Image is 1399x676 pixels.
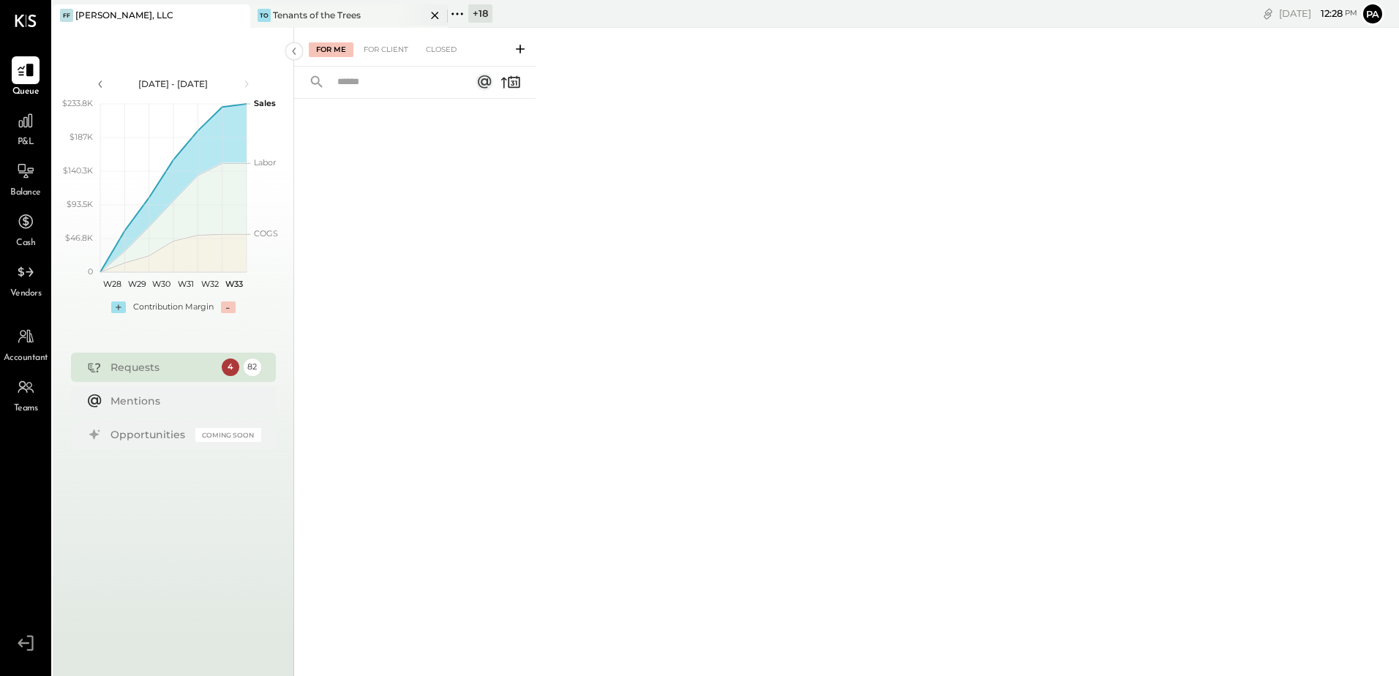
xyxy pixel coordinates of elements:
div: FF [60,9,73,22]
div: copy link [1261,6,1275,21]
text: W30 [151,279,170,289]
text: Sales [254,98,276,108]
span: Teams [14,402,38,416]
span: Vendors [10,288,42,301]
a: Teams [1,373,50,416]
span: P&L [18,136,34,149]
div: To [258,9,271,22]
a: Accountant [1,323,50,365]
text: $46.8K [65,233,93,243]
a: Balance [1,157,50,200]
text: $93.5K [67,199,93,209]
text: W31 [177,279,193,289]
text: W28 [103,279,121,289]
div: Contribution Margin [133,301,214,313]
div: [DATE] - [DATE] [111,78,236,90]
a: Queue [1,56,50,99]
span: Accountant [4,352,48,365]
div: 4 [222,358,239,376]
div: Requests [110,360,214,375]
div: 82 [244,358,261,376]
text: W33 [225,279,243,289]
text: COGS [254,228,278,239]
div: [DATE] [1279,7,1357,20]
span: Balance [10,187,41,200]
div: - [221,301,236,313]
a: Vendors [1,258,50,301]
div: For Me [309,42,353,57]
span: Cash [16,237,35,250]
button: Pa [1361,2,1384,26]
div: Closed [419,42,464,57]
text: Labor [254,157,276,168]
span: Queue [12,86,40,99]
div: [PERSON_NAME], LLC [75,9,173,21]
div: For Client [356,42,416,57]
text: $140.3K [63,165,93,176]
text: W29 [127,279,146,289]
div: Mentions [110,394,254,408]
a: Cash [1,208,50,250]
text: $187K [70,132,93,142]
text: 0 [88,266,93,277]
text: W32 [201,279,219,289]
div: + [111,301,126,313]
div: Opportunities [110,427,188,442]
div: Coming Soon [195,428,261,442]
div: + 18 [468,4,492,23]
text: $233.8K [62,98,93,108]
div: Tenants of the Trees [273,9,361,21]
a: P&L [1,107,50,149]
